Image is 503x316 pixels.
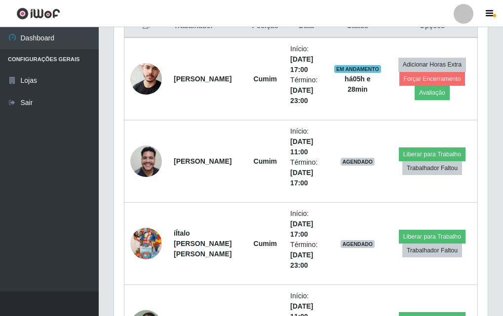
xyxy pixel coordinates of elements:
time: [DATE] 23:00 [290,251,313,269]
time: [DATE] 23:00 [290,86,313,105]
strong: Cumim [254,157,277,165]
button: Forçar Encerramento [399,72,465,86]
li: Início: [290,44,322,75]
span: AGENDADO [341,240,375,248]
li: Início: [290,209,322,240]
button: Adicionar Horas Extra [398,58,466,71]
li: Término: [290,240,322,271]
button: Liberar para Trabalho [399,147,465,161]
strong: Cumim [254,240,277,247]
li: Início: [290,126,322,157]
strong: íÍtalo [PERSON_NAME] [PERSON_NAME] [174,229,232,258]
img: 1703544280650.jpeg [130,55,162,103]
strong: Cumim [254,75,277,83]
time: [DATE] 17:00 [290,169,313,187]
img: CoreUI Logo [16,7,60,20]
time: [DATE] 11:00 [290,138,313,156]
time: [DATE] 17:00 [290,55,313,73]
button: Avaliação [415,86,450,100]
span: AGENDADO [341,158,375,166]
li: Término: [290,75,322,106]
strong: [PERSON_NAME] [174,157,232,165]
img: 1747062171782.jpeg [130,215,162,272]
img: 1750720776565.jpeg [130,140,162,182]
li: Término: [290,157,322,188]
button: Liberar para Trabalho [399,230,465,244]
strong: [PERSON_NAME] [174,75,232,83]
button: Trabalhador Faltou [402,244,462,257]
strong: há 05 h e 28 min [345,75,370,93]
time: [DATE] 17:00 [290,220,313,238]
button: Trabalhador Faltou [402,161,462,175]
span: EM ANDAMENTO [334,65,381,73]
